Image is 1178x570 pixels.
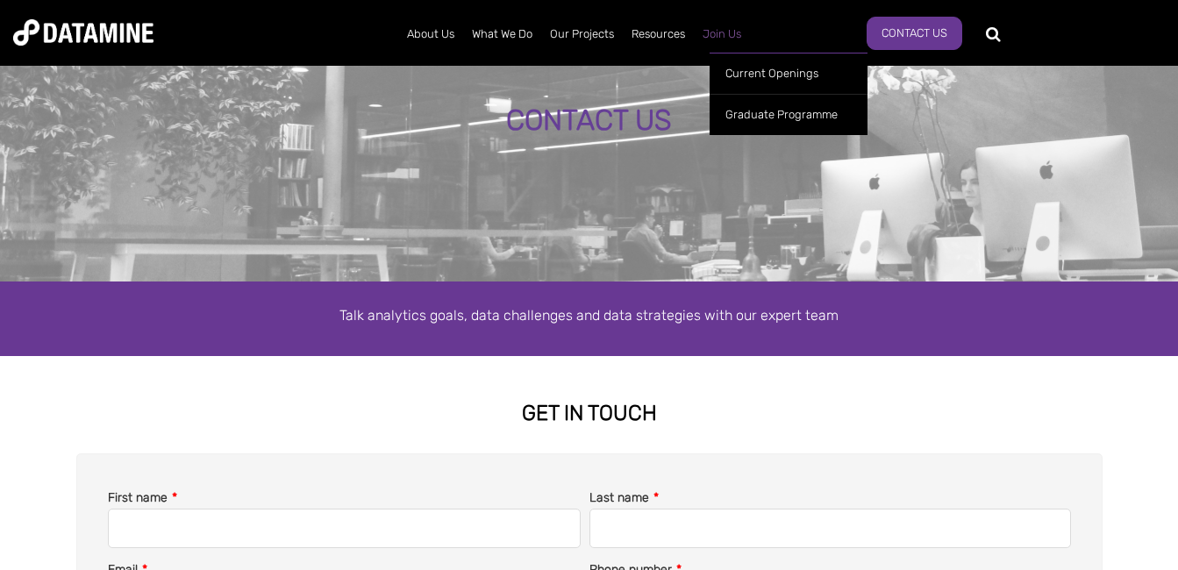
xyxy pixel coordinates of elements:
a: About Us [398,11,463,57]
span: Talk analytics goals, data challenges and data strategies with our expert team [339,307,839,324]
img: Datamine [13,19,153,46]
a: Resources [623,11,694,57]
a: Join Us [694,11,750,57]
a: Contact Us [867,17,962,50]
a: What We Do [463,11,541,57]
a: Our Projects [541,11,623,57]
div: CONTACT US [140,105,1038,137]
span: First name [108,490,168,505]
strong: GET IN TOUCH [522,401,657,425]
span: Last name [589,490,649,505]
a: Current Openings [710,53,867,94]
a: Graduate Programme [710,94,867,135]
